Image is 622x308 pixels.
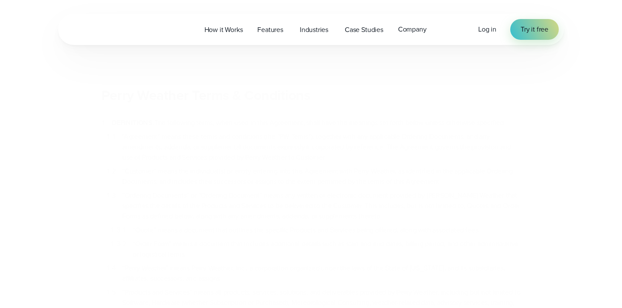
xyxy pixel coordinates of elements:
[398,24,427,35] span: Company
[521,24,548,35] span: Try it free
[478,24,496,35] a: Log in
[204,25,243,35] span: How it Works
[257,25,283,35] span: Features
[510,19,559,40] a: Try it free
[345,25,383,35] span: Case Studies
[478,24,496,34] span: Log in
[337,21,391,38] a: Case Studies
[197,21,250,38] a: How it Works
[300,25,328,35] span: Industries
